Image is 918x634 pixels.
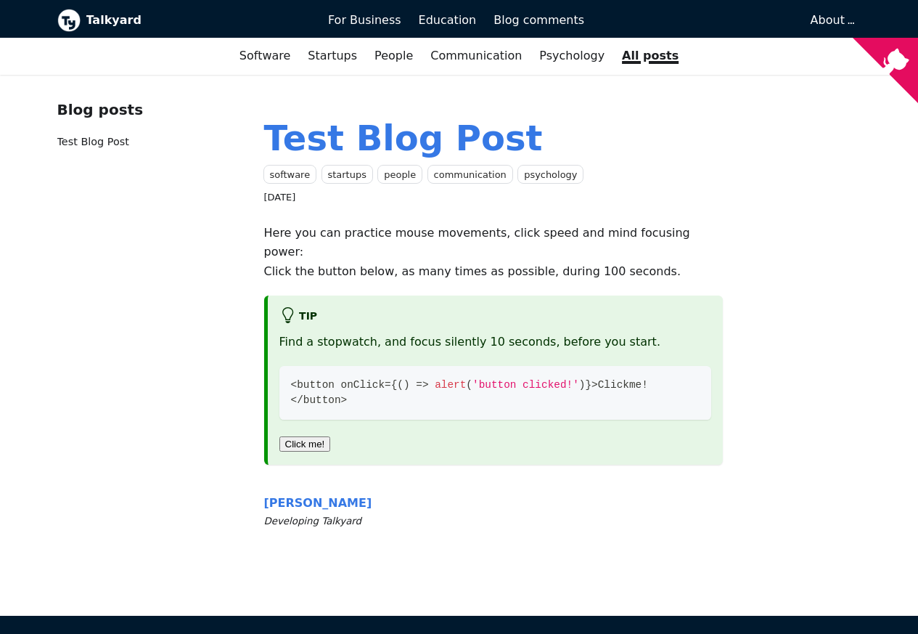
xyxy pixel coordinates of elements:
span: 'button clicked!' [472,379,579,391]
a: For Business [319,8,410,33]
span: alert [435,379,466,391]
span: [PERSON_NAME] [264,496,372,510]
div: Blog posts [57,98,241,122]
a: Talkyard logoTalkyard [57,9,308,32]
span: ) [579,379,586,391]
span: For Business [328,13,401,27]
a: Blog comments [485,8,593,33]
a: Test Blog Post [57,136,129,147]
a: psychology [517,165,583,184]
span: > [341,394,348,406]
time: [DATE] [264,192,296,203]
a: People [366,44,422,68]
button: Click me! [279,436,331,452]
span: ) [403,379,410,391]
span: ( [397,379,403,391]
span: Blog comments [493,13,584,27]
small: Developing Talkyard [264,513,724,529]
span: => [416,379,428,391]
nav: Blog recent posts navigation [57,98,241,163]
a: people [377,165,422,184]
span: < [291,394,298,406]
span: Click [598,379,629,391]
span: ( [466,379,472,391]
a: Test Blog Post [264,118,543,158]
span: ! [642,379,648,391]
span: { [391,379,398,391]
img: Talkyard logo [57,9,81,32]
h5: tip [279,307,712,327]
span: = [385,379,391,391]
a: Software [231,44,300,68]
span: Education [419,13,477,27]
span: < [291,379,298,391]
a: startups [321,165,373,184]
span: button onClick [297,379,385,391]
a: Education [410,8,485,33]
span: / [297,394,303,406]
a: All posts [613,44,687,68]
a: Psychology [530,44,613,68]
span: > [591,379,598,391]
a: software [263,165,317,184]
span: } [585,379,591,391]
a: About [811,13,853,27]
a: communication [427,165,513,184]
a: Startups [299,44,366,68]
a: Communication [422,44,530,68]
span: me [629,379,642,391]
p: Here you can practice mouse movements, click speed and mind focusing power: Click the button belo... [264,224,724,281]
span: button [303,394,341,406]
p: Find a stopwatch, and focus silently 10 seconds, before you start. [279,333,712,351]
b: Talkyard [86,11,308,30]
